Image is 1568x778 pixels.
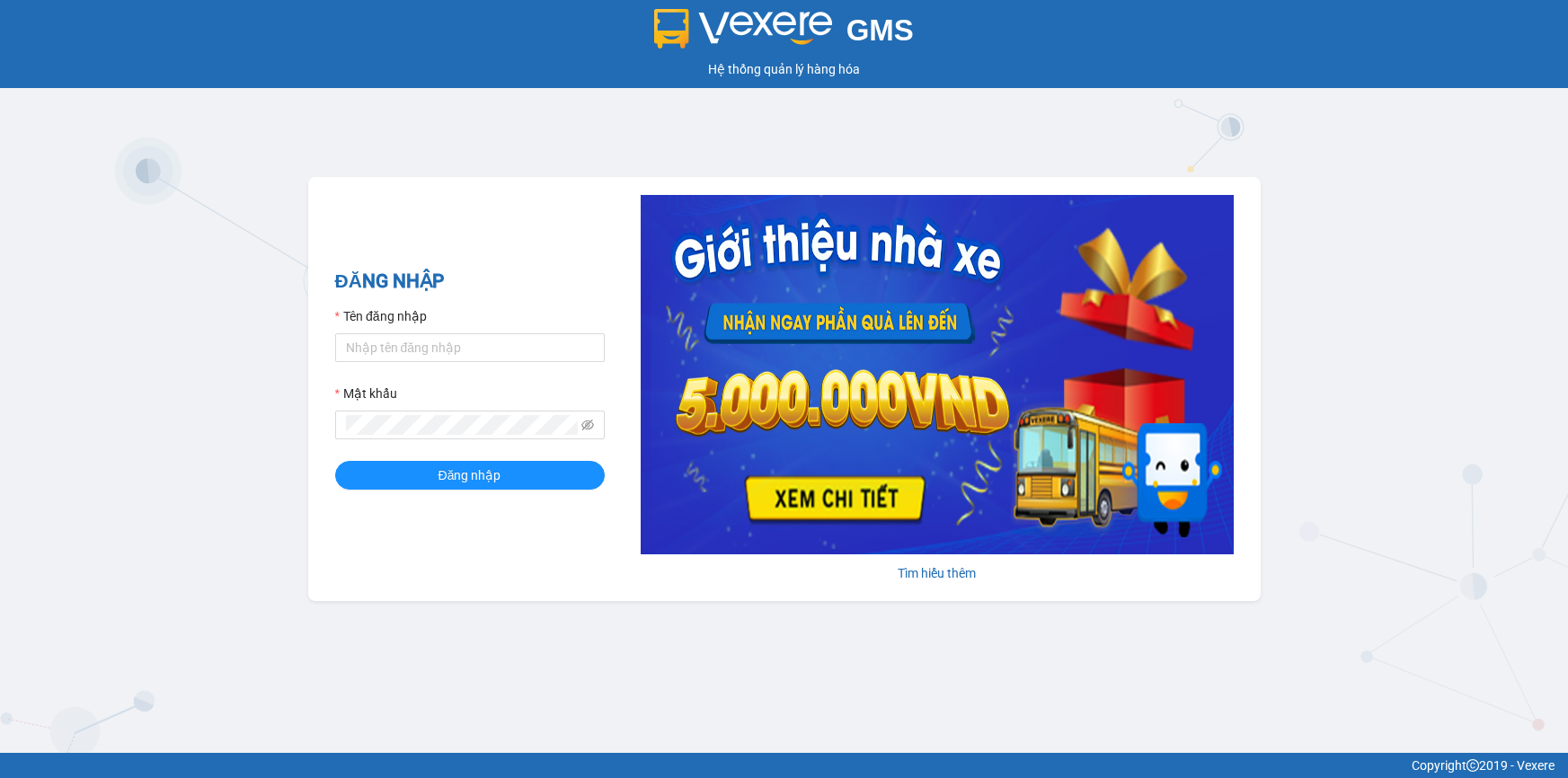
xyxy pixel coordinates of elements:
input: Tên đăng nhập [335,333,605,362]
label: Tên đăng nhập [335,306,427,326]
div: Hệ thống quản lý hàng hóa [4,59,1564,79]
img: banner-0 [641,195,1234,554]
label: Mật khẩu [335,384,397,403]
button: Đăng nhập [335,461,605,490]
span: GMS [846,13,914,47]
div: Copyright 2019 - Vexere [13,756,1555,775]
span: copyright [1466,759,1479,772]
span: Đăng nhập [439,465,501,485]
span: eye-invisible [581,419,594,431]
div: Tìm hiểu thêm [641,563,1234,583]
h2: ĐĂNG NHẬP [335,267,605,296]
input: Mật khẩu [346,415,578,435]
a: GMS [654,27,914,41]
img: logo 2 [654,9,832,49]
